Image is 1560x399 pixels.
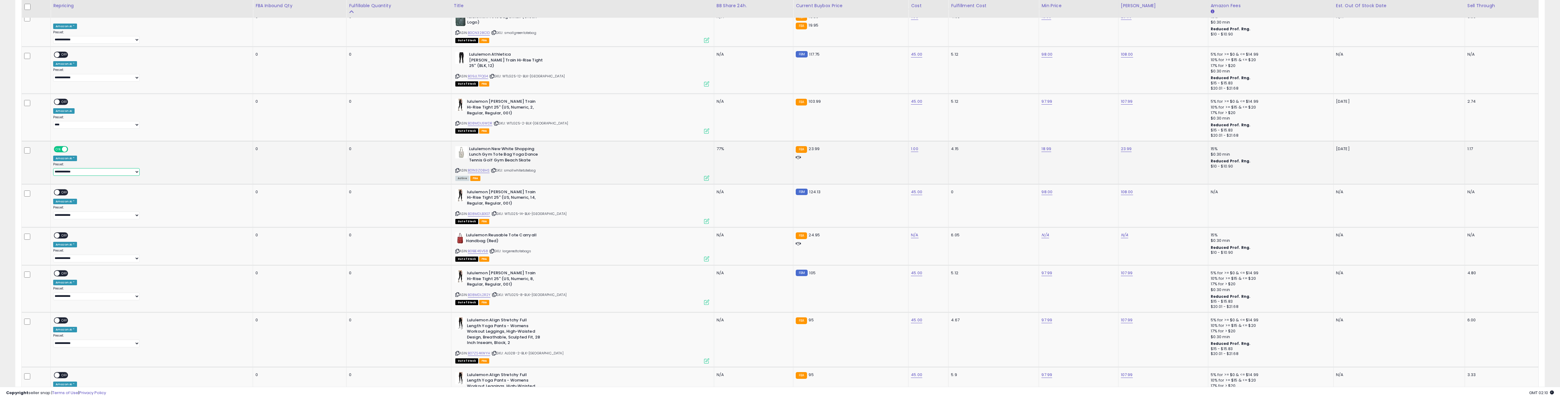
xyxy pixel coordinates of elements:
div: 6.00 [1467,317,1534,323]
span: FBA [479,128,490,134]
b: Lululemon Align Stretchy Full Length Yoga Pants - Womens Workout Leggings, High-Waisted Design, B... [467,317,541,347]
div: N/A [717,232,788,238]
div: 0 [255,372,342,378]
span: | SKU: ALG28-2-BLK-[GEOGRAPHIC_DATA] [491,351,563,356]
div: Sell Through [1467,2,1536,9]
b: Reduced Prof. Rng. [1211,75,1251,80]
a: 98.00 [1041,189,1052,195]
span: All listings that are currently out of stock and unavailable for purchase on Amazon [455,81,478,87]
div: ASIN: [455,317,709,363]
div: 5% for >= $0 & <= $14.99 [1211,270,1329,276]
div: $15 - $15.83 [1211,346,1329,352]
div: $0.30 min [1211,238,1329,243]
span: 95 [809,372,813,378]
div: 4.15 [951,146,1034,152]
div: N/A [1211,189,1329,195]
span: OFF [60,372,69,378]
a: B09JLTFQG4 [468,74,488,79]
div: 15% [1211,232,1329,238]
div: 6.05 [951,232,1034,238]
p: N/A [1336,232,1389,238]
div: 0 [255,99,342,104]
a: B01N3Z08HS [468,168,490,173]
div: 10% for >= $15 & <= $20 [1211,105,1329,110]
div: 5% for >= $0 & <= $14.99 [1211,317,1329,323]
div: 0 [255,189,342,195]
span: OFF [60,99,69,105]
a: N/A [1041,232,1049,238]
div: $0.30 min [1211,334,1329,340]
div: 1.17 [1467,146,1534,152]
div: ASIN: [455,146,709,180]
div: Amazon AI * [53,61,77,67]
img: 31+xdPGXiQL._SL40_.jpg [455,232,464,245]
img: 31lx4JaHA+L._SL40_.jpg [455,270,465,283]
div: 17% for > $20 [1211,281,1329,287]
div: $10 - $10.90 [1211,250,1329,255]
div: 5% for >= $0 & <= $14.99 [1211,372,1329,378]
div: 0 [255,317,342,323]
div: 5.9 [951,372,1034,378]
div: Preset: [53,334,248,347]
div: Current Buybox Price [796,2,906,9]
div: $0.30 min [1211,20,1329,25]
span: | SKU: WTLG25-14-BLK-[GEOGRAPHIC_DATA] [491,211,567,216]
span: All listings that are currently out of stock and unavailable for purchase on Amazon [455,38,478,43]
b: Reduced Prof. Rng. [1211,122,1251,127]
a: B08MDL2R2Y [468,292,491,297]
div: Amazon Fees [1211,2,1331,9]
b: Reduced Prof. Rng. [1211,158,1251,164]
span: 105 [809,270,815,276]
span: | SKU: smallwhitetotebag [491,168,536,173]
div: 10% for >= $15 & <= $20 [1211,57,1329,63]
a: B0CN328C1D [468,30,490,35]
p: [DATE] [1336,99,1389,104]
span: 24.95 [809,232,820,238]
img: 31K0tWND35L._SL40_.jpg [455,372,465,384]
div: N/A [717,99,788,104]
a: 107.99 [1121,372,1133,378]
a: 45.00 [911,51,922,57]
div: Est. Out Of Stock Date [1336,2,1462,9]
div: 0 [349,189,446,195]
b: Lululemon Athletica [PERSON_NAME] Train Hi-Rise Tight 25'' (BLK, 12) [469,52,543,70]
div: Preset: [53,205,248,219]
div: ASIN: [455,52,709,86]
span: 95 [809,317,813,323]
a: 45.00 [911,98,922,105]
span: FBA [479,219,490,224]
div: 3.33 [1467,372,1534,378]
small: FBA [796,372,807,379]
div: Preset: [53,249,248,262]
img: 21CAhAo0QrL._SL40_.jpg [455,52,468,64]
div: 0 [349,99,446,104]
b: lululemon [PERSON_NAME] Train Hi-Rise Tight 25" (US, Numeric, 14, Regular, Regular, 001) [467,189,541,208]
img: 31lx4JaHA+L._SL40_.jpg [455,189,465,201]
div: $0.30 min [1211,68,1329,74]
div: N/A [717,270,788,276]
span: FBA [479,358,490,364]
span: All listings that are currently out of stock and unavailable for purchase on Amazon [455,219,478,224]
div: 0 [349,52,446,57]
p: [DATE] [1336,146,1389,152]
b: Reduced Prof. Rng. [1211,341,1251,346]
div: 0 [349,270,446,276]
b: Lululemon Reusable Tote Carryall Handbag (Red) [466,232,540,245]
small: FBA [796,23,807,29]
span: OFF [67,146,77,152]
div: Preset: [53,68,248,82]
div: 15% [1211,146,1329,152]
div: Amazon AI * [53,24,77,29]
b: Reduced Prof. Rng. [1211,245,1251,250]
div: Amazon AI * [53,327,77,332]
div: 4.80 [1467,270,1534,276]
div: $0.30 min [1211,152,1329,157]
small: Amazon Fees. [1211,9,1214,14]
span: FBA [479,81,490,87]
div: 17% for > $20 [1211,63,1329,68]
div: $15 - $15.83 [1211,128,1329,133]
a: 107.99 [1121,270,1133,276]
p: N/A [1336,189,1389,195]
div: 5.12 [951,99,1034,104]
div: ASIN: [455,189,709,223]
